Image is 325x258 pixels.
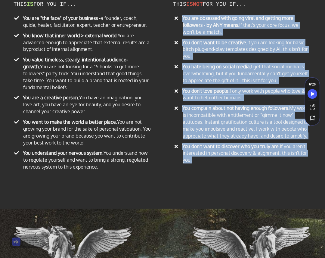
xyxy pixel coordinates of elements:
b: You are "the face" of your business - [23,15,101,21]
li: ​ I get that social media is overwhelming, but if you fundamentally can't get yourself to appreci... [173,63,311,86]
b: You don't want to discover who you truly are. [182,143,280,149]
b: You understand your nervous system. [23,150,104,156]
li: ​ I only work with people who love & want to help other humans. [173,88,311,103]
b: IS [186,1,193,7]
b: You value timeless, steady, intentional audience-growth. [23,57,128,70]
li: a founder, coach, guide, healer, facilitator, expert, teacher or entrepreneur. [14,15,152,30]
u: IS [27,1,33,7]
b: You hate being on social media. [182,64,251,70]
b: You complain about not having enough followers. [182,105,289,111]
li: ​ If you are looking for basic bitch plug-and-play templates designed by AI, this isn't for you. [173,39,311,62]
b: NOT [193,1,203,7]
b: You are obsessed with going viral and getting more followers - by ANY means. [182,15,293,28]
b: You are a creative person. [23,95,79,101]
li: ​ You are not growing your brand for the sake of personal validation. You are growing your brand ... [14,119,152,148]
li: ​ You are advanced enough to appreciate that external results are a byproduct of internal alignment. [14,32,152,55]
li: If that's your core focus, we won't be a match. [173,15,311,37]
li: ​ My work is incompatible with entitlement or "gimme it now" attitudes. Instant gratification cul... [173,105,311,141]
b: You don't want to be creative. [182,39,247,45]
li: ​ You understand how to regulate yourself and want to bring a strong, regulated nervous system to... [14,150,152,172]
li: ​ You have an imagination, you love art, you have an eye for beauty, and you desire to channel yo... [14,94,152,117]
b: You don't love people. [182,88,230,94]
b: You know that inner world > external world. [23,33,118,39]
div: THIS FOR YOU IF... [173,1,311,7]
li: ​ You are not looking for a "5 hooks to get more followers" party-trick. You understand that good... [14,56,152,92]
li: ​ If you aren't interested in personal discovery & alignment, this isn't for you. [173,143,311,166]
div: THIS FOR YOU IF... [14,1,152,7]
b: You want to make the world a better place. [23,119,117,125]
